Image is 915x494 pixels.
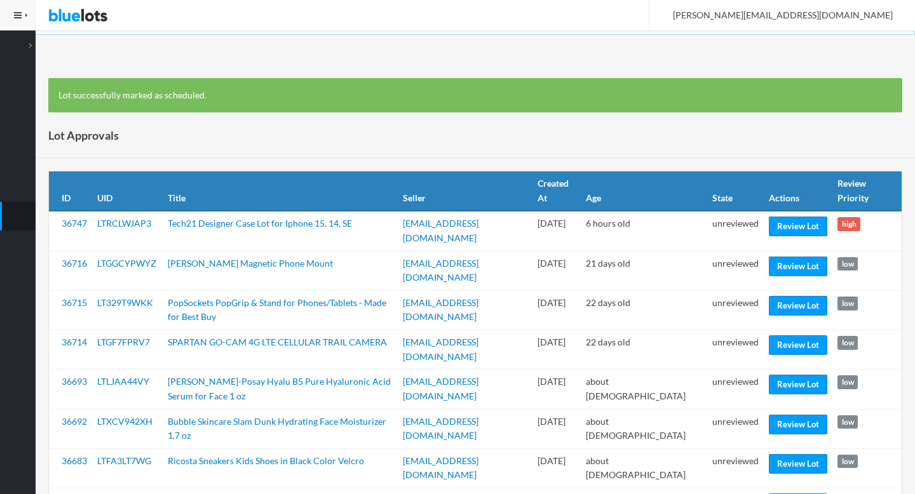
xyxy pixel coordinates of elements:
a: 36683 [62,455,87,466]
th: Title [163,171,398,211]
td: [DATE] [532,448,581,488]
td: unreviewed [707,330,764,370]
a: [PERSON_NAME] Magnetic Phone Mount [168,258,333,269]
td: 6 hours old [581,211,707,251]
a: 36693 [62,376,87,387]
h1: Lot Approvals [48,126,119,145]
span: low [837,257,858,271]
td: unreviewed [707,290,764,330]
td: unreviewed [707,409,764,448]
span: low [837,415,858,429]
a: Tech21 Designer Case Lot for Iphone 15, 14, SE [168,218,352,229]
a: Review Lot [769,296,827,316]
a: Bubble Skincare Slam Dunk Hydrating Face Moisturizer 1.7 oz [168,416,386,441]
a: LTRCLWJAP3 [97,218,151,229]
a: Review Lot [769,375,827,394]
th: Created At [532,171,581,211]
th: Review Priority [832,171,902,211]
a: Ricosta Sneakers Kids Shoes in Black Color Velcro [168,455,364,466]
span: [PERSON_NAME][EMAIL_ADDRESS][DOMAIN_NAME] [659,10,893,20]
a: Review Lot [769,454,827,474]
a: Review Lot [769,217,827,236]
td: 22 days old [581,290,707,330]
td: [DATE] [532,330,581,370]
th: Seller [398,171,532,211]
td: unreviewed [707,370,764,409]
span: low [837,455,858,469]
td: unreviewed [707,251,764,290]
a: 36715 [62,297,87,308]
a: LTGGCYPWYZ [97,258,156,269]
a: [EMAIL_ADDRESS][DOMAIN_NAME] [403,376,478,401]
td: [DATE] [532,211,581,251]
span: high [837,217,860,231]
a: 36714 [62,337,87,347]
td: unreviewed [707,448,764,488]
th: UID [92,171,163,211]
a: LTFA3LT7WG [97,455,151,466]
a: SPARTAN GO-CAM 4G LTE CELLULAR TRAIL CAMERA [168,337,387,347]
a: 36692 [62,416,87,427]
th: State [707,171,764,211]
a: [EMAIL_ADDRESS][DOMAIN_NAME] [403,297,478,323]
a: 36747 [62,218,87,229]
td: 22 days old [581,330,707,370]
a: Review Lot [769,257,827,276]
th: Age [581,171,707,211]
td: [DATE] [532,409,581,448]
span: low [837,336,858,350]
a: [EMAIL_ADDRESS][DOMAIN_NAME] [403,455,478,481]
a: [EMAIL_ADDRESS][DOMAIN_NAME] [403,416,478,441]
a: LTLJAA44VY [97,376,149,387]
a: LTGF7FPRV7 [97,337,150,347]
td: about [DEMOGRAPHIC_DATA] [581,448,707,488]
a: [EMAIL_ADDRESS][DOMAIN_NAME] [403,337,478,362]
td: [DATE] [532,290,581,330]
span: low [837,297,858,310]
a: PopSockets PopGrip & Stand for Phones/Tablets - Made for Best Buy [168,297,386,323]
a: Review Lot [769,415,827,434]
span: low [837,375,858,389]
td: about [DEMOGRAPHIC_DATA] [581,370,707,409]
td: unreviewed [707,211,764,251]
a: [EMAIL_ADDRESS][DOMAIN_NAME] [403,258,478,283]
a: [EMAIL_ADDRESS][DOMAIN_NAME] [403,218,478,243]
a: Review Lot [769,335,827,355]
a: 36716 [62,258,87,269]
td: [DATE] [532,251,581,290]
a: LTXCV942XH [97,416,152,427]
div: Lot successfully marked as scheduled. [48,78,902,113]
th: Actions [764,171,832,211]
td: [DATE] [532,370,581,409]
td: about [DEMOGRAPHIC_DATA] [581,409,707,448]
th: ID [49,171,92,211]
a: LT329T9WKK [97,297,153,308]
td: 21 days old [581,251,707,290]
a: [PERSON_NAME]-Posay Hyalu B5 Pure Hyaluronic Acid Serum for Face 1 oz [168,376,391,401]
